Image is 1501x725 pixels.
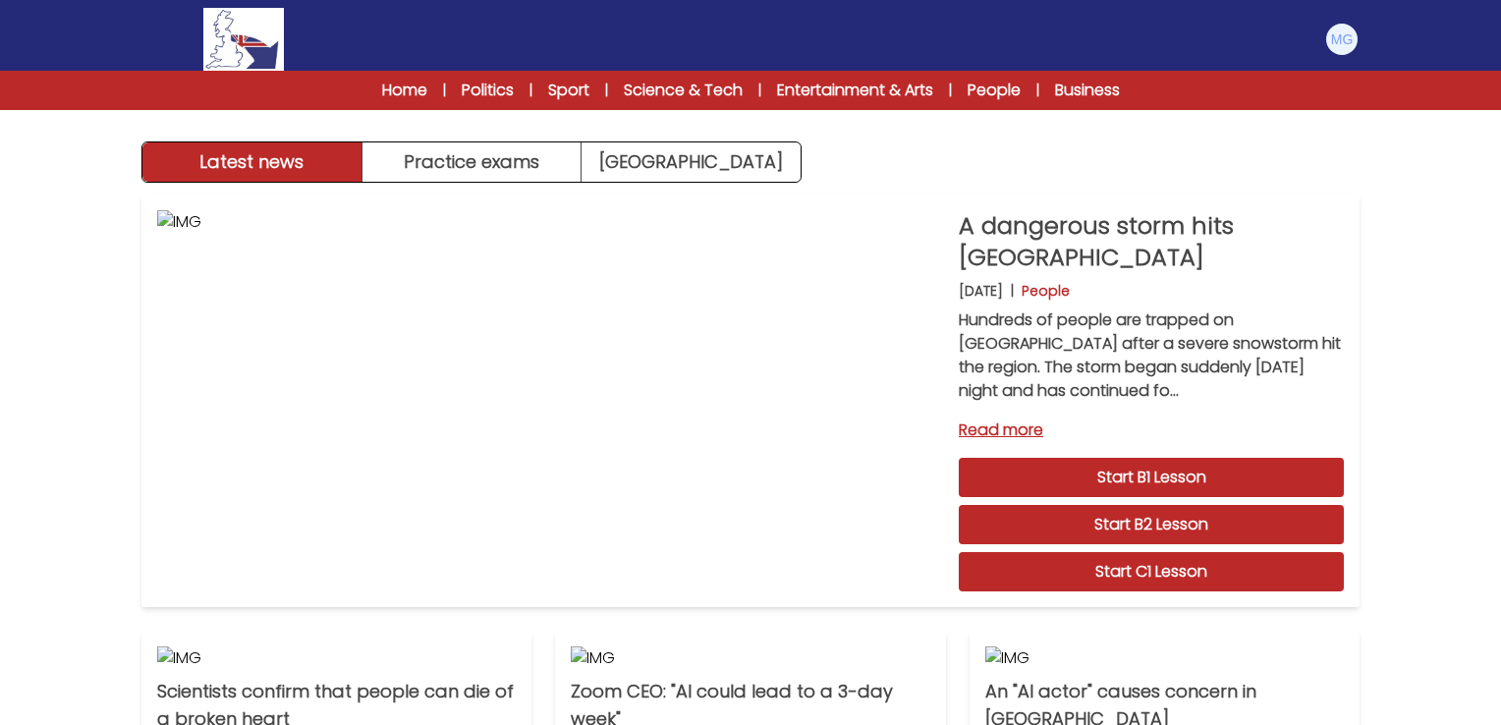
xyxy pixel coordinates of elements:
p: Hundreds of people are trapped on [GEOGRAPHIC_DATA] after a severe snowstorm hit the region. The ... [959,308,1344,403]
a: Read more [959,418,1344,442]
span: | [949,81,952,100]
a: Entertainment & Arts [777,79,933,102]
a: Home [382,79,427,102]
p: People [1022,281,1070,301]
a: Sport [548,79,589,102]
p: [DATE] [959,281,1003,301]
span: | [443,81,446,100]
a: Logo [141,8,346,71]
img: Matteo Gragnani [1326,24,1358,55]
span: | [758,81,761,100]
a: Science & Tech [624,79,743,102]
a: Start B2 Lesson [959,505,1344,544]
a: People [968,79,1021,102]
img: IMG [985,646,1344,670]
img: IMG [157,646,516,670]
a: Start B1 Lesson [959,458,1344,497]
a: Start C1 Lesson [959,552,1344,591]
a: Business [1055,79,1120,102]
img: Logo [203,8,284,71]
b: | [1011,281,1014,301]
span: | [529,81,532,100]
a: Politics [462,79,514,102]
button: Latest news [142,142,362,182]
span: | [605,81,608,100]
a: [GEOGRAPHIC_DATA] [582,142,801,182]
span: | [1036,81,1039,100]
img: IMG [157,210,943,591]
button: Practice exams [362,142,583,182]
p: A dangerous storm hits [GEOGRAPHIC_DATA] [959,210,1344,273]
img: IMG [571,646,929,670]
